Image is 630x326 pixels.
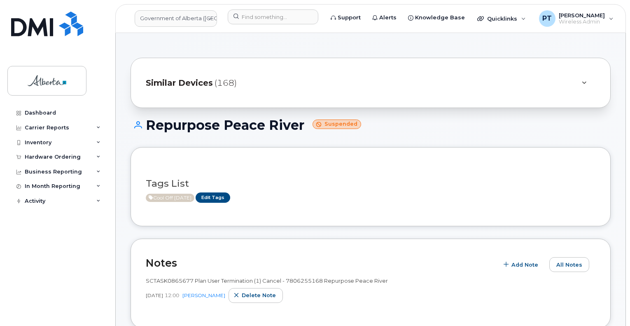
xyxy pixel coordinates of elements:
[242,291,276,299] span: Delete note
[182,292,225,298] a: [PERSON_NAME]
[146,178,595,189] h3: Tags List
[511,261,538,269] span: Add Note
[549,257,589,272] button: All Notes
[556,261,582,269] span: All Notes
[146,257,494,269] h2: Notes
[146,194,194,202] span: Active
[215,77,237,89] span: (168)
[196,192,230,203] a: Edit Tags
[498,257,545,272] button: Add Note
[229,288,283,303] button: Delete note
[165,292,179,299] span: 12:00
[313,120,361,129] small: Suspended
[146,277,388,284] span: SCTASK0865677 Plan User Termination (1) Cancel - 7806255168 Repurpose Peace River
[146,292,163,299] span: [DATE]
[131,118,611,132] h1: Repurpose Peace River
[146,77,213,89] span: Similar Devices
